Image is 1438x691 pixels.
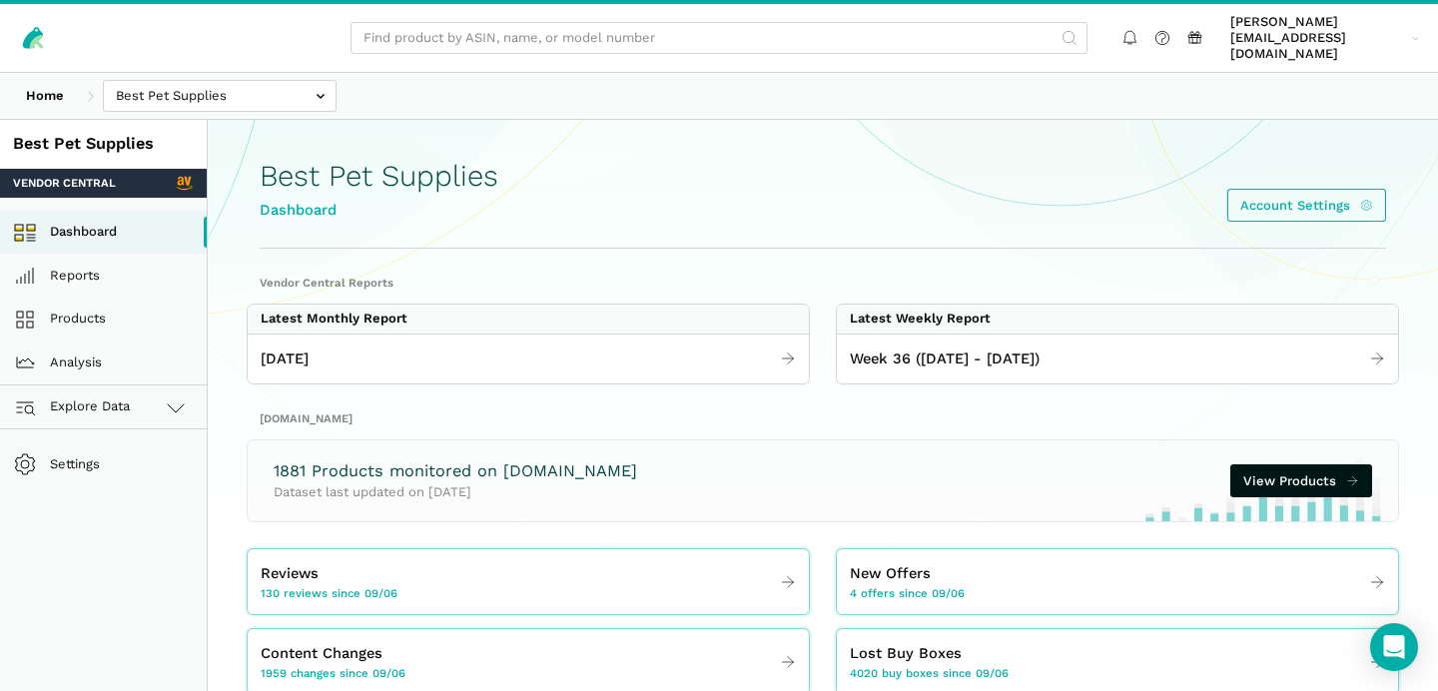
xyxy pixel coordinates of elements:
[248,636,809,688] a: Content Changes 1959 changes since 09/06
[1243,471,1336,491] span: View Products
[260,199,498,222] div: Dashboard
[261,562,319,585] span: Reviews
[1370,623,1418,671] div: Open Intercom Messenger
[103,80,337,113] input: Best Pet Supplies
[248,556,809,608] a: Reviews 130 reviews since 09/06
[850,642,962,665] span: Lost Buy Boxes
[261,585,397,601] span: 130 reviews since 09/06
[1230,464,1372,497] a: View Products
[13,133,194,156] div: Best Pet Supplies
[261,311,407,327] div: Latest Monthly Report
[850,585,965,601] span: 4 offers since 09/06
[850,665,1009,681] span: 4020 buy boxes since 09/06
[351,22,1087,55] input: Find product by ASIN, name, or model number
[13,175,116,191] span: Vendor Central
[850,347,1040,370] span: Week 36 ([DATE] - [DATE])
[837,556,1398,608] a: New Offers 4 offers since 09/06
[260,410,1386,426] h2: [DOMAIN_NAME]
[274,482,637,502] p: Dataset last updated on [DATE]
[20,395,131,419] span: Explore Data
[260,160,498,193] h1: Best Pet Supplies
[260,275,1386,291] h2: Vendor Central Reports
[1227,189,1386,222] a: Account Settings
[837,636,1398,688] a: Lost Buy Boxes 4020 buy boxes since 09/06
[850,562,931,585] span: New Offers
[261,642,382,665] span: Content Changes
[248,342,809,377] a: [DATE]
[1230,14,1405,63] span: [PERSON_NAME][EMAIL_ADDRESS][DOMAIN_NAME]
[1224,11,1426,66] a: [PERSON_NAME][EMAIL_ADDRESS][DOMAIN_NAME]
[13,80,77,113] a: Home
[274,460,637,483] h3: 1881 Products monitored on [DOMAIN_NAME]
[261,347,309,370] span: [DATE]
[261,665,405,681] span: 1959 changes since 09/06
[837,342,1398,377] a: Week 36 ([DATE] - [DATE])
[850,311,991,327] div: Latest Weekly Report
